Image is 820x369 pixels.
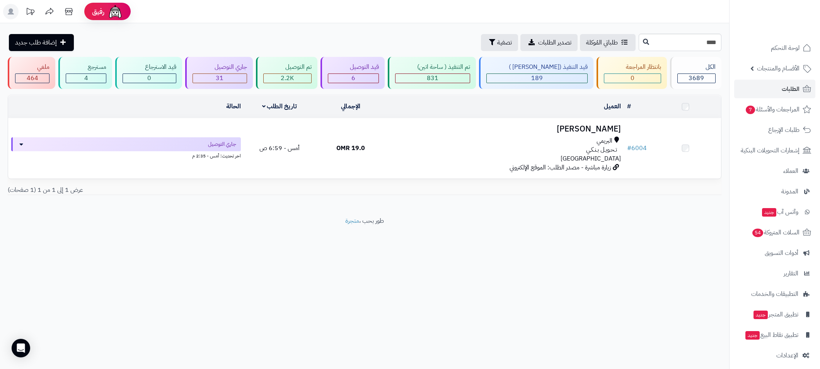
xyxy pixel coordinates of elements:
[386,57,477,89] a: تم التنفيذ ( ساحة اتين) 831
[586,38,618,47] span: طلباتي المُوكلة
[510,163,611,172] span: زيارة مباشرة - مصدر الطلب: الموقع الإلكتروني
[487,74,587,83] div: 189
[734,223,815,242] a: السلات المتروكة54
[734,100,815,119] a: المراجعات والأسئلة7
[604,74,661,83] div: 0
[752,227,800,238] span: السلات المتروكة
[427,73,438,83] span: 831
[765,248,798,258] span: أدوات التسويق
[734,162,815,180] a: العملاء
[477,57,595,89] a: قيد التنفيذ ([PERSON_NAME] ) 189
[328,63,379,72] div: قيد التوصيل
[734,285,815,303] a: التطبيقات والخدمات
[734,39,815,57] a: لوحة التحكم
[531,73,543,83] span: 189
[84,73,88,83] span: 4
[781,186,798,197] span: المدونة
[107,4,123,19] img: ai-face.png
[597,137,612,145] span: البريمي
[396,74,470,83] div: 831
[226,102,241,111] a: الحالة
[776,350,798,361] span: الإعدادات
[745,330,798,340] span: تطبيق نقاط البيع
[627,143,631,153] span: #
[27,73,38,83] span: 464
[627,143,647,153] a: #6004
[262,102,297,111] a: تاريخ الطلب
[752,228,764,237] span: 54
[123,74,176,83] div: 0
[281,73,294,83] span: 2.2K
[677,63,716,72] div: الكل
[92,7,104,16] span: رفيق
[390,125,621,133] h3: [PERSON_NAME]
[193,74,247,83] div: 31
[15,63,49,72] div: ملغي
[734,121,815,139] a: طلبات الإرجاع
[604,63,661,72] div: بانتظار المراجعة
[784,268,798,279] span: التقارير
[6,57,57,89] a: ملغي 464
[259,143,300,153] span: أمس - 6:59 ص
[753,309,798,320] span: تطبيق المتجر
[768,125,800,135] span: طلبات الإرجاع
[754,311,768,319] span: جديد
[734,305,815,324] a: تطبيق المتجرجديد
[689,73,704,83] span: 3689
[57,57,114,89] a: مسترجع 4
[734,264,815,283] a: التقارير
[254,57,319,89] a: تم التوصيل 2.2K
[782,84,800,94] span: الطلبات
[193,63,247,72] div: جاري التوصيل
[741,145,800,156] span: إشعارات التحويلات البنكية
[216,73,223,83] span: 31
[208,140,236,148] span: جاري التوصيل
[757,63,800,74] span: الأقسام والمنتجات
[497,38,512,47] span: تصفية
[538,38,571,47] span: تصدير الطلبات
[328,74,378,83] div: 6
[11,151,241,159] div: اخر تحديث: أمس - 2:35 م
[520,34,578,51] a: تصدير الطلبات
[745,105,755,114] span: 7
[761,207,798,217] span: وآتس آب
[586,145,617,154] span: تـحـويـل بـنـكـي
[734,141,815,160] a: إشعارات التحويلات البنكية
[20,4,40,21] a: تحديثات المنصة
[123,63,176,72] div: قيد الاسترجاع
[9,34,74,51] a: إضافة طلب جديد
[345,216,359,226] a: متجرة
[184,57,254,89] a: جاري التوصيل 31
[580,34,636,51] a: طلباتي المُوكلة
[762,208,776,217] span: جديد
[66,74,106,83] div: 4
[734,182,815,201] a: المدونة
[15,74,49,83] div: 464
[15,38,57,47] span: إضافة طلب جديد
[734,80,815,98] a: الطلبات
[486,63,587,72] div: قيد التنفيذ ([PERSON_NAME] )
[595,57,668,89] a: بانتظار المراجعة 0
[264,74,311,83] div: 2164
[351,73,355,83] span: 6
[745,104,800,115] span: المراجعات والأسئلة
[734,203,815,221] a: وآتس آبجديد
[783,166,798,176] span: العملاء
[734,244,815,262] a: أدوات التسويق
[668,57,723,89] a: الكل3689
[627,102,631,111] a: #
[2,186,365,195] div: عرض 1 إلى 1 من 1 (1 صفحات)
[734,346,815,365] a: الإعدادات
[481,34,518,51] button: تصفية
[263,63,312,72] div: تم التوصيل
[751,289,798,299] span: التطبيقات والخدمات
[561,154,621,163] span: [GEOGRAPHIC_DATA]
[147,73,151,83] span: 0
[12,339,30,357] div: Open Intercom Messenger
[319,57,386,89] a: قيد التوصيل 6
[734,326,815,344] a: تطبيق نقاط البيعجديد
[767,6,813,22] img: logo-2.png
[631,73,634,83] span: 0
[336,143,365,153] span: 19.0 OMR
[604,102,621,111] a: العميل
